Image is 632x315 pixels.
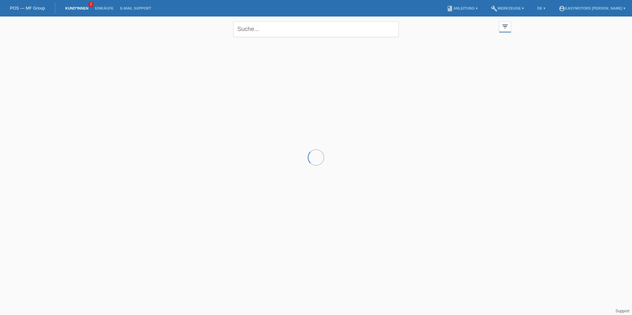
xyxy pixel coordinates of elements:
span: 2 [88,2,94,7]
a: buildWerkzeuge ▾ [488,6,528,10]
i: account_circle [559,5,565,12]
a: Einkäufe [92,6,117,10]
i: build [491,5,497,12]
a: Support [615,309,629,313]
a: Kund*innen [62,6,92,10]
i: filter_list [501,23,509,30]
a: account_circleEasymotors [PERSON_NAME] ▾ [555,6,629,10]
a: DE ▾ [534,6,548,10]
input: Suche... [233,21,399,37]
a: POS — MF Group [10,6,45,11]
a: E-Mail Support [117,6,155,10]
i: book [447,5,453,12]
a: bookAnleitung ▾ [443,6,481,10]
